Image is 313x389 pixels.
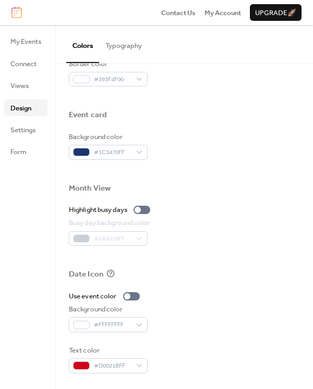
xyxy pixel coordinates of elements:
[204,8,241,18] span: My Account
[66,25,99,62] button: Colors
[94,361,131,371] span: #D0021BFF
[204,7,241,18] a: My Account
[10,103,31,114] span: Design
[69,183,111,194] div: Month View
[94,147,131,158] span: #1C3470FF
[4,99,47,116] a: Design
[161,7,196,18] a: Contact Us
[10,59,37,69] span: Connect
[11,7,22,18] img: logo
[10,81,29,91] span: Views
[69,291,117,302] div: Use event color
[161,8,196,18] span: Contact Us
[94,74,131,85] span: #393F4F00
[69,269,103,280] div: Date Icon
[4,55,47,72] a: Connect
[69,218,151,228] div: Busy day background color
[10,36,41,47] span: My Events
[94,320,131,330] span: #FFFFFFFF
[69,304,146,315] div: Background color
[4,121,47,138] a: Settings
[4,33,47,49] a: My Events
[255,8,296,18] span: Upgrade 🚀
[250,4,302,21] button: Upgrade🚀
[69,59,146,69] div: Border color
[10,147,27,157] span: Form
[69,345,146,356] div: Text color
[69,110,107,120] div: Event card
[69,132,146,142] div: Background color
[10,125,35,135] span: Settings
[4,77,47,94] a: Views
[69,205,127,215] div: Highlight busy days
[4,143,47,160] a: Form
[99,25,148,61] button: Typography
